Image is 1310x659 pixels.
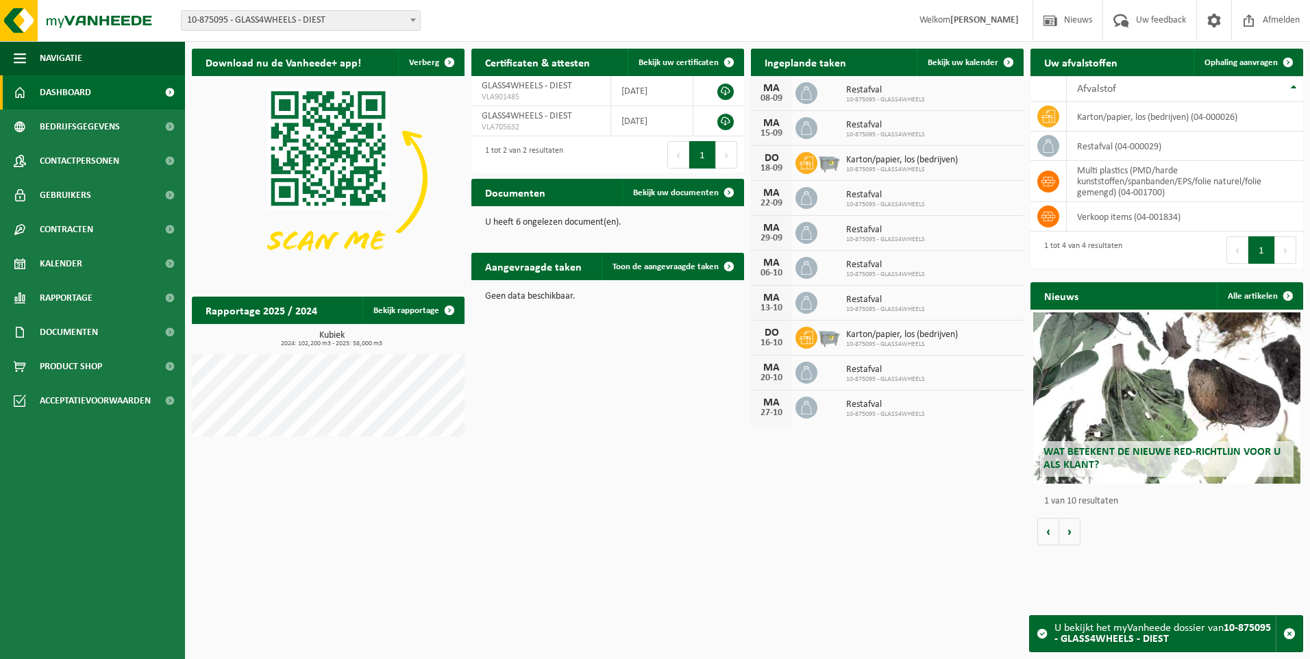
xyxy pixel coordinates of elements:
[758,83,785,94] div: MA
[192,49,375,75] h2: Download nu de Vanheede+ app!
[471,179,559,206] h2: Documenten
[639,58,719,67] span: Bekijk uw certificaten
[192,76,465,281] img: Download de VHEPlus App
[950,15,1019,25] strong: [PERSON_NAME]
[689,141,716,169] button: 1
[1226,236,1248,264] button: Previous
[758,258,785,269] div: MA
[1217,282,1302,310] a: Alle artikelen
[181,10,421,31] span: 10-875095 - GLASS4WHEELS - DIEST
[40,315,98,349] span: Documenten
[758,397,785,408] div: MA
[846,131,925,139] span: 10-875095 - GLASS4WHEELS
[758,118,785,129] div: MA
[758,373,785,383] div: 20-10
[846,329,958,340] span: Karton/papier, los (bedrijven)
[758,234,785,243] div: 29-09
[846,364,925,375] span: Restafval
[1043,447,1281,471] span: Wat betekent de nieuwe RED-richtlijn voor u als klant?
[40,178,91,212] span: Gebruikers
[1077,84,1116,95] span: Afvalstof
[1067,202,1303,232] td: verkoop items (04-001834)
[40,384,151,418] span: Acceptatievoorwaarden
[758,188,785,199] div: MA
[846,375,925,384] span: 10-875095 - GLASS4WHEELS
[846,236,925,244] span: 10-875095 - GLASS4WHEELS
[398,49,463,76] button: Verberg
[928,58,998,67] span: Bekijk uw kalender
[817,325,841,348] img: WB-2500-GAL-GY-01
[1059,518,1080,545] button: Volgende
[758,199,785,208] div: 22-09
[199,331,465,347] h3: Kubiek
[40,349,102,384] span: Product Shop
[485,292,730,301] p: Geen data beschikbaar.
[478,140,563,170] div: 1 tot 2 van 2 resultaten
[409,58,439,67] span: Verberg
[758,223,785,234] div: MA
[1067,102,1303,132] td: karton/papier, los (bedrijven) (04-000026)
[846,225,925,236] span: Restafval
[633,188,719,197] span: Bekijk uw documenten
[846,340,958,349] span: 10-875095 - GLASS4WHEELS
[846,155,958,166] span: Karton/papier, los (bedrijven)
[482,92,600,103] span: VLA901485
[611,76,693,106] td: [DATE]
[1248,236,1275,264] button: 1
[846,120,925,131] span: Restafval
[1037,235,1122,265] div: 1 tot 4 van 4 resultaten
[758,293,785,303] div: MA
[846,190,925,201] span: Restafval
[471,253,595,279] h2: Aangevraagde taken
[622,179,743,206] a: Bekijk uw documenten
[846,295,925,306] span: Restafval
[917,49,1022,76] a: Bekijk uw kalender
[199,340,465,347] span: 2024: 102,200 m3 - 2025: 58,000 m3
[758,408,785,418] div: 27-10
[1204,58,1278,67] span: Ophaling aanvragen
[40,247,82,281] span: Kalender
[758,338,785,348] div: 16-10
[1054,616,1276,651] div: U bekijkt het myVanheede dossier van
[40,41,82,75] span: Navigatie
[40,281,92,315] span: Rapportage
[611,106,693,136] td: [DATE]
[40,110,120,144] span: Bedrijfsgegevens
[846,271,925,279] span: 10-875095 - GLASS4WHEELS
[1275,236,1296,264] button: Next
[758,164,785,173] div: 18-09
[40,75,91,110] span: Dashboard
[758,362,785,373] div: MA
[1067,132,1303,161] td: restafval (04-000029)
[758,303,785,313] div: 13-10
[182,11,420,30] span: 10-875095 - GLASS4WHEELS - DIEST
[846,201,925,209] span: 10-875095 - GLASS4WHEELS
[602,253,743,280] a: Toon de aangevraagde taken
[817,150,841,173] img: WB-2500-GAL-GY-01
[758,129,785,138] div: 15-09
[846,260,925,271] span: Restafval
[485,218,730,227] p: U heeft 6 ongelezen document(en).
[846,96,925,104] span: 10-875095 - GLASS4WHEELS
[1054,623,1271,645] strong: 10-875095 - GLASS4WHEELS - DIEST
[846,410,925,419] span: 10-875095 - GLASS4WHEELS
[471,49,604,75] h2: Certificaten & attesten
[482,122,600,133] span: VLA705632
[613,262,719,271] span: Toon de aangevraagde taken
[846,399,925,410] span: Restafval
[40,144,119,178] span: Contactpersonen
[758,327,785,338] div: DO
[758,94,785,103] div: 08-09
[482,111,572,121] span: GLASS4WHEELS - DIEST
[846,306,925,314] span: 10-875095 - GLASS4WHEELS
[758,153,785,164] div: DO
[1194,49,1302,76] a: Ophaling aanvragen
[1037,518,1059,545] button: Vorige
[1030,282,1092,309] h2: Nieuws
[1044,497,1296,506] p: 1 van 10 resultaten
[482,81,572,91] span: GLASS4WHEELS - DIEST
[758,269,785,278] div: 06-10
[40,212,93,247] span: Contracten
[846,166,958,174] span: 10-875095 - GLASS4WHEELS
[846,85,925,96] span: Restafval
